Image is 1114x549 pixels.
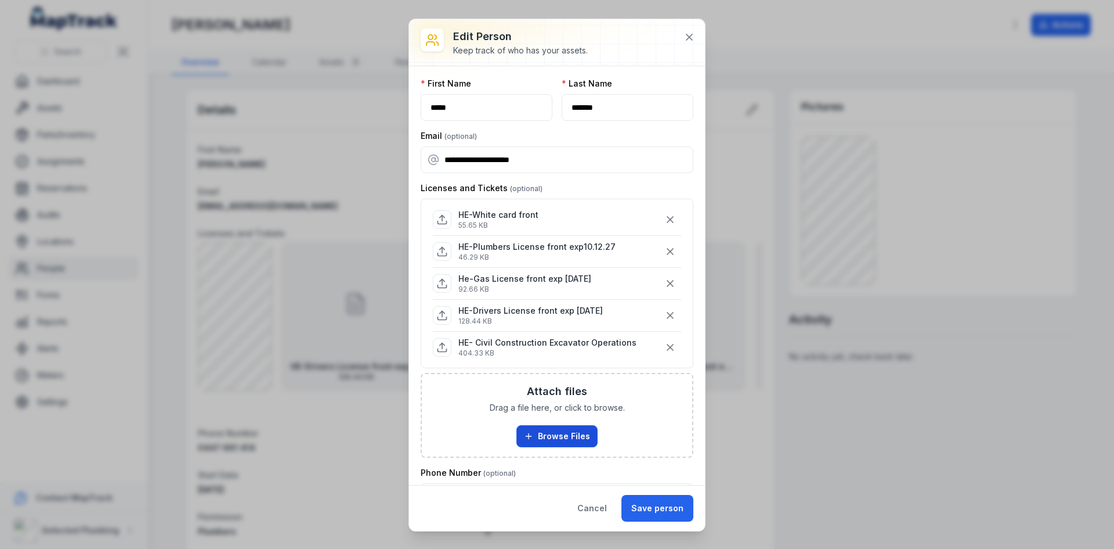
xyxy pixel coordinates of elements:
p: 128.44 KB [458,317,603,326]
p: HE-Plumbers License front exp10.12.27 [458,241,616,253]
p: HE-Drivers License front exp [DATE] [458,305,603,317]
p: HE- Civil Construction Excavator Operations [458,337,636,349]
div: Keep track of who has your assets. [453,45,588,56]
p: HE-White card front [458,209,538,221]
button: Browse Files [516,425,598,447]
h3: Edit person [453,28,588,45]
p: 55.65 KB [458,221,538,230]
p: He-Gas License front exp [DATE] [458,273,591,285]
button: Cancel [567,495,617,522]
p: 92.66 KB [458,285,591,294]
label: Email [421,130,477,142]
label: Licenses and Tickets [421,182,542,194]
p: 404.33 KB [458,349,636,358]
span: Drag a file here, or click to browse. [490,402,625,414]
button: Save person [621,495,693,522]
label: Phone Number [421,467,516,479]
h3: Attach files [527,383,587,400]
label: First Name [421,78,471,89]
p: 46.29 KB [458,253,616,262]
label: Last Name [562,78,612,89]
